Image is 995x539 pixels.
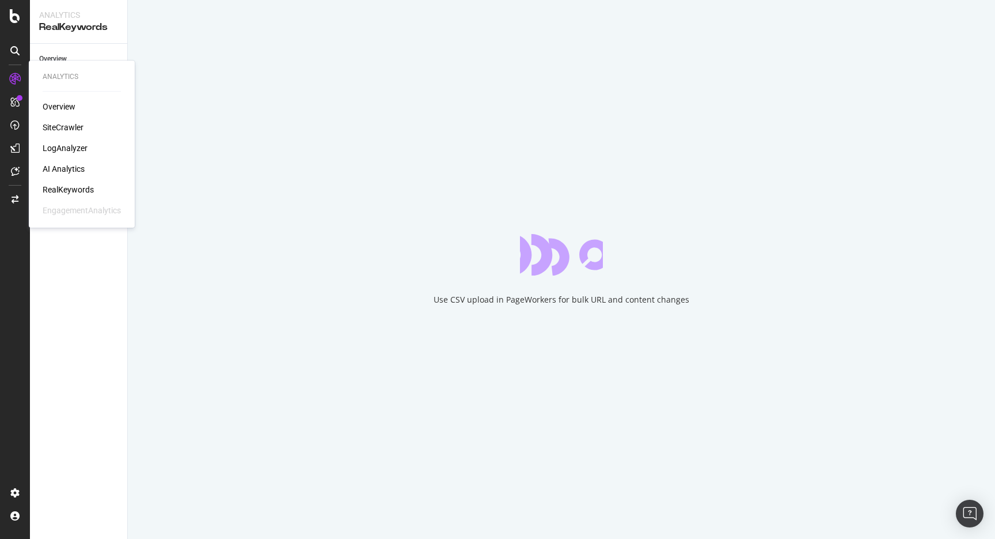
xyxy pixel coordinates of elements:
div: Use CSV upload in PageWorkers for bulk URL and content changes [434,294,689,306]
a: Overview [39,53,119,65]
a: LogAnalyzer [43,142,88,154]
div: Overview [39,53,67,65]
div: Analytics [39,9,118,21]
div: RealKeywords [39,21,118,34]
div: EngagementAnalytics [43,205,121,216]
div: Open Intercom Messenger [956,500,983,527]
a: AI Analytics [43,163,85,175]
div: Analytics [43,72,121,82]
div: animation [520,234,603,276]
a: SiteCrawler [43,122,83,133]
a: RealKeywords [43,184,94,195]
a: Overview [43,101,75,112]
